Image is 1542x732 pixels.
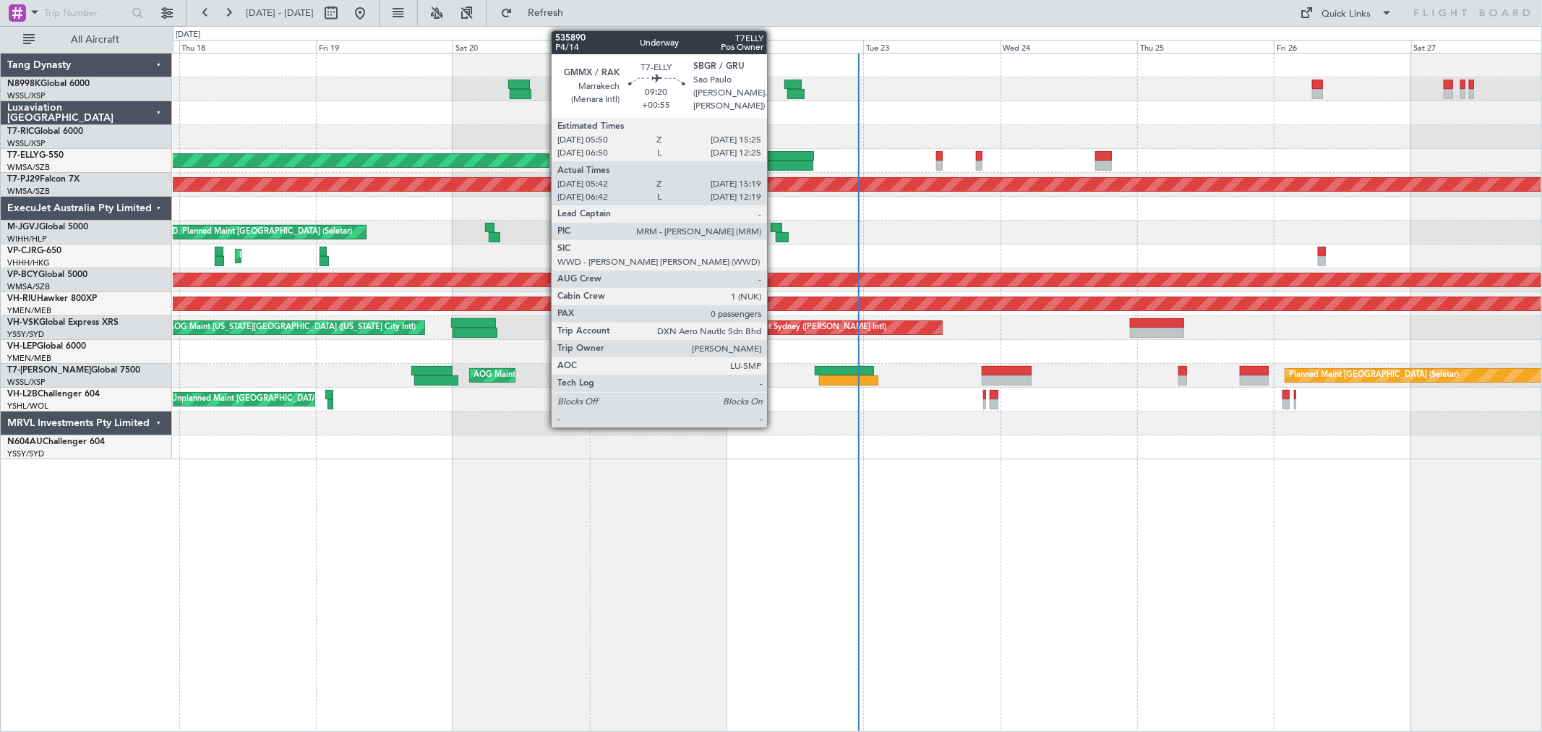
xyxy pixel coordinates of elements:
a: N604AUChallenger 604 [7,438,105,446]
span: VH-L2B [7,390,38,399]
div: [DATE] [176,29,200,41]
a: WIHH/HLP [7,234,47,244]
a: WMSA/SZB [7,281,50,292]
a: VH-L2BChallenger 604 [7,390,100,399]
a: WSSL/XSP [7,377,46,388]
div: Quick Links [1322,7,1371,22]
a: N8998KGlobal 6000 [7,80,90,88]
span: N8998K [7,80,40,88]
a: WSSL/XSP [7,90,46,101]
a: VHHH/HKG [7,258,50,268]
div: Planned Maint [GEOGRAPHIC_DATA] (Seletar) [183,221,353,243]
input: Trip Number [44,2,127,24]
span: T7-PJ29 [7,175,40,184]
a: T7-RICGlobal 6000 [7,127,83,136]
div: Sat 20 [453,40,589,53]
span: VP-CJR [7,247,37,255]
a: VP-CJRG-650 [7,247,61,255]
button: All Aircraft [16,28,157,51]
div: Thu 18 [179,40,316,53]
div: Planned Maint [GEOGRAPHIC_DATA] ([GEOGRAPHIC_DATA] Intl) [239,245,481,267]
span: VP-BCY [7,271,38,279]
div: Sun 21 [590,40,727,53]
span: T7-ELLY [7,151,39,160]
span: All Aircraft [38,35,153,45]
span: T7-[PERSON_NAME] [7,366,91,375]
div: AOG Maint [US_STATE][GEOGRAPHIC_DATA] ([US_STATE] City Intl) [168,317,416,339]
a: VP-BCYGlobal 5000 [7,271,87,279]
a: YSHL/WOL [7,401,48,412]
span: VH-RIU [7,294,37,303]
button: Quick Links [1293,1,1400,25]
a: YSSY/SYD [7,448,44,459]
a: YMEN/MEB [7,353,51,364]
a: T7-[PERSON_NAME]Global 7500 [7,366,140,375]
span: VH-LEP [7,342,37,351]
a: VH-RIUHawker 800XP [7,294,97,303]
a: T7-ELLYG-550 [7,151,64,160]
div: Thu 25 [1137,40,1274,53]
a: VH-LEPGlobal 6000 [7,342,86,351]
div: Wed 24 [1001,40,1137,53]
div: Unplanned Maint [GEOGRAPHIC_DATA] ([GEOGRAPHIC_DATA]) [171,388,409,410]
span: [DATE] - [DATE] [246,7,314,20]
div: Fri 26 [1274,40,1410,53]
span: T7-RIC [7,127,34,136]
span: M-JGVJ [7,223,39,231]
span: N604AU [7,438,43,446]
a: VH-VSKGlobal Express XRS [7,318,119,327]
span: Refresh [515,8,576,18]
div: Mon 22 [727,40,863,53]
div: Fri 19 [316,40,453,53]
span: VH-VSK [7,318,39,327]
a: WMSA/SZB [7,162,50,173]
a: YMEN/MEB [7,305,51,316]
div: Planned Maint Sydney ([PERSON_NAME] Intl) [719,317,886,339]
a: WMSA/SZB [7,186,50,197]
div: Planned Maint [GEOGRAPHIC_DATA] (Seletar) [1289,365,1459,386]
button: Refresh [494,1,581,25]
a: T7-PJ29Falcon 7X [7,175,80,184]
a: YSSY/SYD [7,329,44,340]
div: Tue 23 [863,40,1000,53]
a: M-JGVJGlobal 5000 [7,223,88,231]
div: AOG Maint [GEOGRAPHIC_DATA] (Seletar) [474,365,633,386]
a: WSSL/XSP [7,138,46,149]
